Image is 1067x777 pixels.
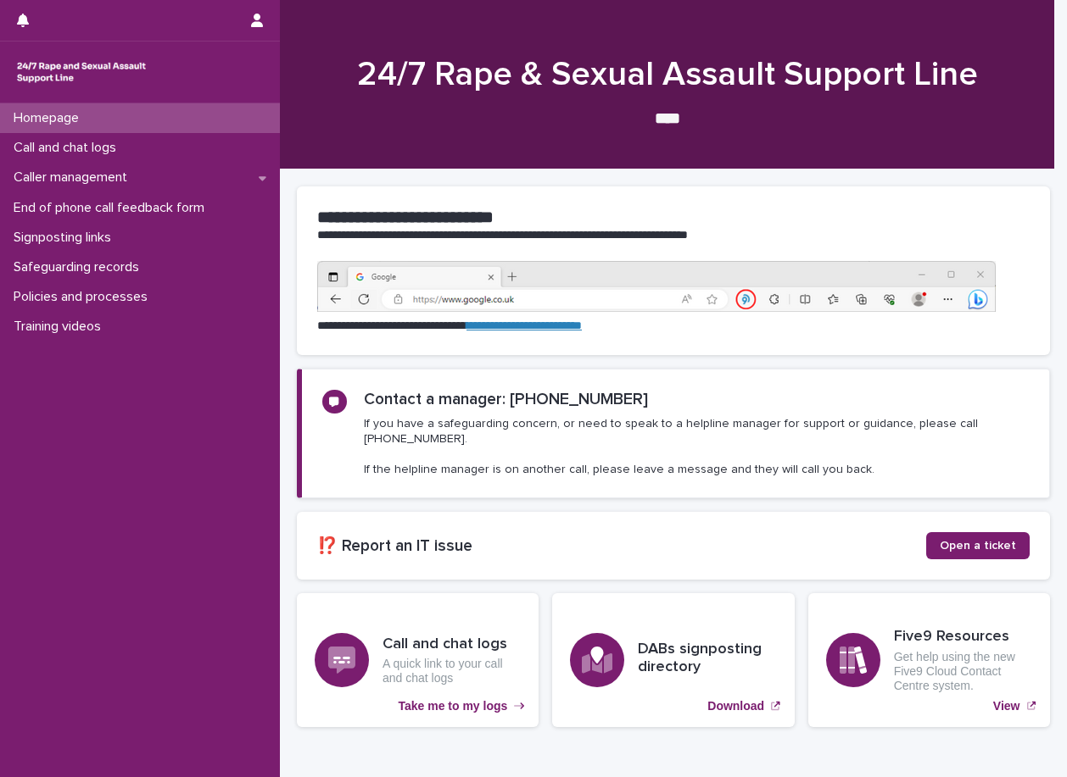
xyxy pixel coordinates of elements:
[7,140,130,156] p: Call and chat logs
[7,319,115,335] p: Training videos
[894,650,1032,692] p: Get help using the new Five9 Cloud Contact Centre system.
[317,261,996,312] img: https%3A%2F%2Fcdn.document360.io%2F0deca9d6-0dac-4e56-9e8f-8d9979bfce0e%2FImages%2FDocumentation%...
[7,169,141,186] p: Caller management
[7,200,218,216] p: End of phone call feedback form
[7,259,153,275] p: Safeguarding records
[364,390,648,409] h2: Contact a manager: [PHONE_NUMBER]
[638,641,776,677] h3: DABs signposting directory
[940,540,1016,552] span: Open a ticket
[707,699,764,713] p: Download
[297,54,1037,95] h1: 24/7 Rape & Sexual Assault Support Line
[7,110,92,126] p: Homepage
[894,628,1032,647] h3: Five9 Resources
[926,532,1030,559] a: Open a ticket
[364,416,1029,478] p: If you have a safeguarding concern, or need to speak to a helpline manager for support or guidanc...
[297,593,539,727] a: Take me to my logs
[552,593,794,727] a: Download
[14,55,149,89] img: rhQMoQhaT3yELyF149Cw
[7,230,125,246] p: Signposting links
[808,593,1050,727] a: View
[398,699,507,713] p: Take me to my logs
[317,536,926,556] h2: ⁉️ Report an IT issue
[993,699,1020,713] p: View
[383,635,521,654] h3: Call and chat logs
[383,657,521,685] p: A quick link to your call and chat logs
[7,289,161,305] p: Policies and processes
